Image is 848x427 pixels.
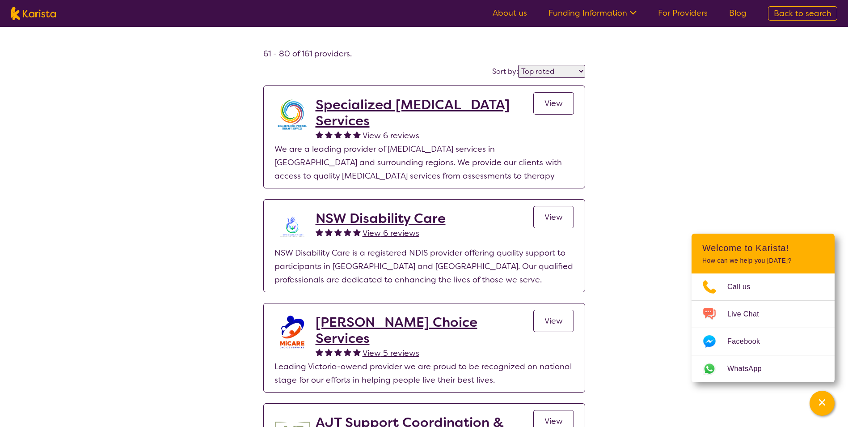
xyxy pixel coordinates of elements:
h2: Welcome to Karista! [702,243,824,253]
span: View [544,98,563,109]
a: About us [493,8,527,18]
a: Funding Information [548,8,637,18]
span: View 6 reviews [363,228,419,239]
img: fullstar [334,348,342,356]
a: View 5 reviews [363,346,419,360]
span: Live Chat [727,307,770,321]
img: fullstar [353,131,361,138]
img: fullstar [325,131,333,138]
p: NSW Disability Care is a registered NDIS provider offering quality support to participants in [GE... [274,246,574,286]
label: Sort by: [492,67,518,76]
img: fullstar [316,228,323,236]
span: Facebook [727,335,771,348]
p: We are a leading provider of [MEDICAL_DATA] services in [GEOGRAPHIC_DATA] and surrounding regions... [274,142,574,183]
span: WhatsApp [727,362,772,376]
span: View [544,416,563,427]
img: fullstar [353,348,361,356]
img: fullstar [334,228,342,236]
span: View [544,316,563,326]
a: View [533,92,574,115]
img: fullstar [344,348,351,356]
img: fullstar [325,228,333,236]
a: View 6 reviews [363,129,419,142]
p: How can we help you [DATE]? [702,257,824,265]
img: fullstar [316,131,323,138]
img: fullstar [316,348,323,356]
img: fifdclh21cdpqh6n8vkb.png [274,210,310,246]
div: Channel Menu [692,234,835,382]
h4: 61 - 80 of 161 providers . [263,48,585,59]
a: View 6 reviews [363,226,419,240]
span: View 6 reviews [363,130,419,141]
span: View [544,212,563,222]
a: View [533,310,574,332]
img: fullstar [325,348,333,356]
a: Back to search [768,6,837,21]
img: fullstar [344,131,351,138]
a: Web link opens in a new tab. [692,355,835,382]
p: Leading Victoria-owend provider we are proud to be recognized on national stage for our efforts i... [274,360,574,387]
img: myw6lgfxjxwbmojvczhv.jpg [274,314,310,350]
span: View 5 reviews [363,348,419,359]
span: Call us [727,280,761,294]
a: Specialized [MEDICAL_DATA] Services [316,97,533,129]
span: Back to search [774,8,831,19]
img: vtv5ldhuy448mldqslni.jpg [274,97,310,132]
a: NSW Disability Care [316,210,446,226]
ul: Choose channel [692,273,835,382]
img: Karista logo [11,7,56,20]
a: For Providers [658,8,708,18]
a: View [533,206,574,228]
img: fullstar [344,228,351,236]
a: Blog [729,8,747,18]
img: fullstar [353,228,361,236]
a: [PERSON_NAME] Choice Services [316,314,533,346]
button: Channel Menu [810,391,835,416]
img: fullstar [334,131,342,138]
